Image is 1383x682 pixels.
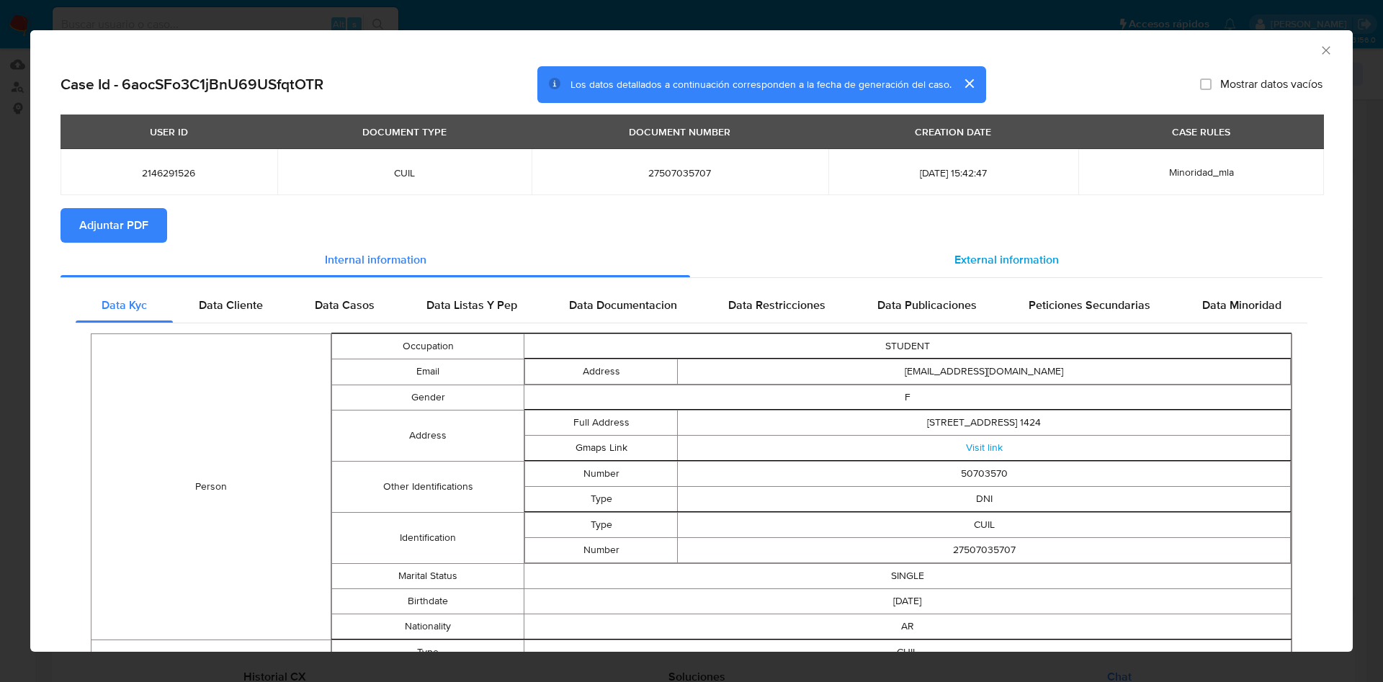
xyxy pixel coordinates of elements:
[524,640,1291,665] td: CUIL
[524,461,678,486] td: Number
[102,297,147,313] span: Data Kyc
[954,251,1059,268] span: External information
[1169,165,1234,179] span: Minoridad_mla
[332,640,524,665] td: Type
[524,359,678,384] td: Address
[524,588,1291,614] td: [DATE]
[678,537,1291,562] td: 27507035707
[952,66,986,101] button: cerrar
[79,210,148,241] span: Adjuntar PDF
[61,75,323,94] h2: Case Id - 6aocSFo3C1jBnU69USfqtOTR
[91,333,331,640] td: Person
[678,486,1291,511] td: DNI
[1200,78,1212,90] input: Mostrar datos vacíos
[846,166,1062,179] span: [DATE] 15:42:47
[332,614,524,639] td: Nationality
[325,251,426,268] span: Internal information
[141,120,197,144] div: USER ID
[295,166,514,179] span: CUIL
[524,614,1291,639] td: AR
[524,563,1291,588] td: SINGLE
[332,588,524,614] td: Birthdate
[678,359,1291,384] td: [EMAIL_ADDRESS][DOMAIN_NAME]
[1163,120,1239,144] div: CASE RULES
[199,297,263,313] span: Data Cliente
[678,410,1291,435] td: [STREET_ADDRESS] 1424
[61,243,1322,277] div: Detailed info
[678,512,1291,537] td: CUIL
[332,512,524,563] td: Identification
[76,288,1307,323] div: Detailed internal info
[524,512,678,537] td: Type
[524,410,678,435] td: Full Address
[78,166,260,179] span: 2146291526
[524,333,1291,359] td: STUDENT
[524,385,1291,410] td: F
[354,120,455,144] div: DOCUMENT TYPE
[570,77,952,91] span: Los datos detallados a continuación corresponden a la fecha de generación del caso.
[524,486,678,511] td: Type
[426,297,517,313] span: Data Listas Y Pep
[549,166,811,179] span: 27507035707
[332,563,524,588] td: Marital Status
[332,461,524,512] td: Other Identifications
[1202,297,1281,313] span: Data Minoridad
[678,461,1291,486] td: 50703570
[30,30,1353,652] div: closure-recommendation-modal
[332,359,524,385] td: Email
[1220,77,1322,91] span: Mostrar datos vacíos
[966,440,1003,454] a: Visit link
[877,297,977,313] span: Data Publicaciones
[524,435,678,460] td: Gmaps Link
[332,385,524,410] td: Gender
[61,208,167,243] button: Adjuntar PDF
[524,537,678,562] td: Number
[906,120,1000,144] div: CREATION DATE
[332,333,524,359] td: Occupation
[1029,297,1150,313] span: Peticiones Secundarias
[728,297,825,313] span: Data Restricciones
[315,297,375,313] span: Data Casos
[332,410,524,461] td: Address
[569,297,677,313] span: Data Documentacion
[1319,43,1332,56] button: Cerrar ventana
[620,120,739,144] div: DOCUMENT NUMBER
